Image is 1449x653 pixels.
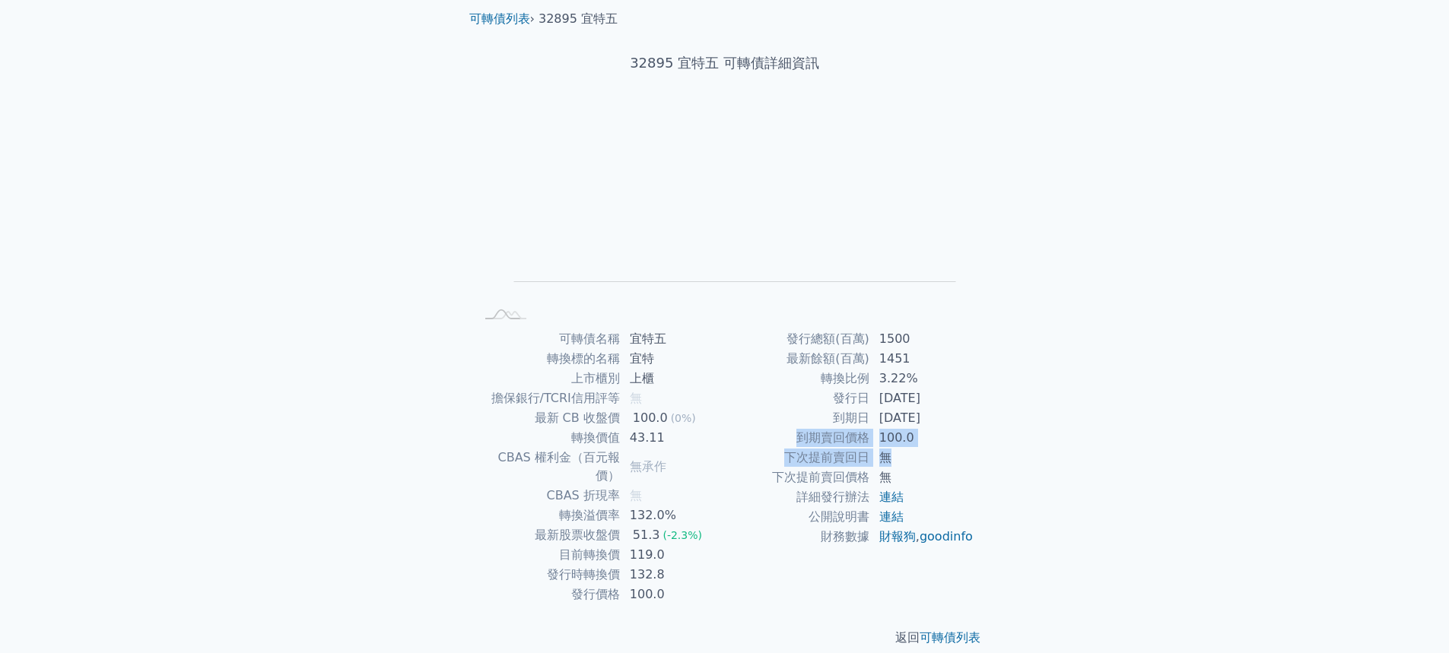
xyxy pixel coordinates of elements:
[870,428,974,448] td: 100.0
[630,526,663,544] div: 51.3
[879,490,904,504] a: 連結
[630,488,642,502] span: 無
[725,408,870,428] td: 到期日
[475,428,621,448] td: 轉換價值
[621,428,725,448] td: 43.11
[920,630,980,645] a: 可轉債列表
[469,11,530,26] a: 可轉債列表
[621,585,725,604] td: 100.0
[475,525,621,545] td: 最新股票收盤價
[630,391,642,405] span: 無
[879,509,904,524] a: 連結
[469,10,535,28] li: ›
[621,329,725,349] td: 宜特五
[621,506,725,525] td: 132.0%
[630,409,671,427] div: 100.0
[725,428,870,448] td: 到期賣回價格
[630,459,666,474] span: 無承作
[725,507,870,527] td: 公開說明書
[621,565,725,585] td: 132.8
[725,369,870,388] td: 轉換比例
[621,545,725,565] td: 119.0
[725,468,870,487] td: 下次提前賣回價格
[920,529,973,544] a: goodinfo
[870,349,974,369] td: 1451
[621,369,725,388] td: 上櫃
[663,529,702,541] span: (-2.3%)
[475,448,621,486] td: CBAS 權利金（百元報價）
[475,408,621,428] td: 最新 CB 收盤價
[870,468,974,487] td: 無
[870,408,974,428] td: [DATE]
[879,529,916,544] a: 財報狗
[725,388,870,408] td: 發行日
[475,545,621,565] td: 目前轉換價
[725,487,870,507] td: 詳細發行辦法
[539,10,618,28] li: 32895 宜特五
[475,349,621,369] td: 轉換標的名稱
[475,486,621,506] td: CBAS 折現率
[1373,580,1449,653] iframe: Chat Widget
[870,388,974,408] td: [DATE]
[725,527,870,547] td: 財務數據
[457,629,993,647] p: 返回
[725,448,870,468] td: 下次提前賣回日
[475,585,621,604] td: 發行價格
[475,369,621,388] td: 上市櫃別
[475,388,621,408] td: 擔保銀行/TCRI信用評等
[621,349,725,369] td: 宜特
[1373,580,1449,653] div: 聊天小工具
[870,369,974,388] td: 3.22%
[671,412,696,424] span: (0%)
[475,565,621,585] td: 發行時轉換價
[475,506,621,525] td: 轉換溢價率
[870,448,974,468] td: 無
[500,122,956,303] g: Chart
[457,52,993,74] h1: 32895 宜特五 可轉債詳細資訊
[725,349,870,369] td: 最新餘額(百萬)
[475,329,621,349] td: 可轉債名稱
[870,329,974,349] td: 1500
[725,329,870,349] td: 發行總額(百萬)
[870,527,974,547] td: ,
